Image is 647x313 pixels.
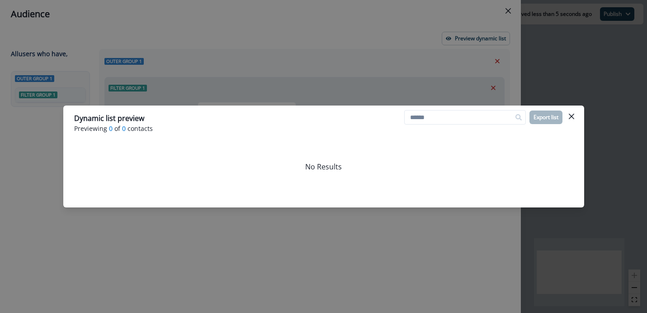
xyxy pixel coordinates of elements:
[305,161,342,172] p: No Results
[534,114,558,120] p: Export list
[74,113,144,124] p: Dynamic list preview
[109,124,113,133] span: 0
[74,124,573,133] p: Previewing of contacts
[529,111,562,124] button: Export list
[564,109,579,124] button: Close
[122,124,126,133] span: 0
